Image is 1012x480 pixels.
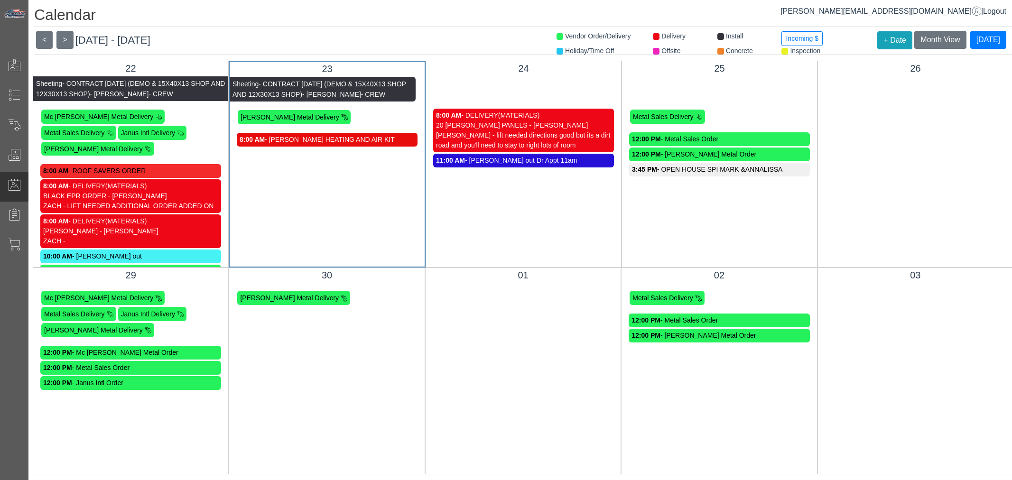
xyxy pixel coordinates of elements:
div: 26 [825,61,1006,75]
strong: 8:00 AM [240,136,265,143]
div: - OPEN HOUSE SPI MARK &ANNALISSA [632,165,807,175]
div: 24 [433,61,614,75]
button: Incoming $ [781,31,822,46]
div: 02 [629,268,809,282]
span: Metal Sales Delivery [633,113,694,120]
div: [PERSON_NAME] - [PERSON_NAME] [43,226,218,236]
span: - CONTRACT [DATE] (DEMO & 15X40X13 SHOP AND 12X30X13 SHOP) [36,80,225,98]
span: Month View [920,36,960,44]
span: - CONTRACT [DATE] (DEMO & 15X40X13 SHOP AND 12X30X13 SHOP) [232,80,406,98]
strong: 12:00 PM [43,364,72,371]
span: (MATERIALS) [498,111,540,119]
div: - ROOF SAVERS ORDER [43,166,218,176]
div: ZACH - LIFT NEEDED ADDITIONAL ORDER ADDED ON [43,201,218,211]
div: [PERSON_NAME] - lift needed directions good but its a dirt road and you'll need to stay to right ... [436,130,611,150]
div: - [PERSON_NAME] HEATING AND AIR KIT [240,135,415,145]
strong: 12:00 PM [43,379,72,387]
span: Offsite [661,47,680,55]
div: 01 [433,268,613,282]
div: - Metal Sales Order [43,363,218,373]
strong: 12:00 PM [631,316,660,324]
div: 22 [40,61,221,75]
span: - CREW [361,91,385,98]
strong: 12:00 PM [632,135,661,143]
strong: 12:00 PM [632,150,661,158]
span: Delivery [661,32,686,40]
div: 03 [825,268,1006,282]
a: [PERSON_NAME][EMAIL_ADDRESS][DOMAIN_NAME] [780,7,981,15]
button: + Date [877,31,912,49]
span: Logout [983,7,1006,15]
button: < [36,31,53,49]
span: (MATERIALS) [105,182,147,190]
div: 25 [629,61,810,75]
div: 30 [236,268,417,282]
div: | [780,6,1006,17]
span: Sheeting [36,80,62,87]
div: BLACK EPR ORDER - [PERSON_NAME] [43,191,218,201]
div: - Janus Intl Order [43,378,218,388]
div: - Metal Sales Order [632,134,807,144]
span: Holiday/Time Off [565,47,614,55]
span: [PERSON_NAME] Metal Delivery [240,294,339,302]
span: Janus Intl Delivery [121,310,175,318]
span: Sheeting [232,80,259,88]
span: Inspection [790,47,820,55]
span: Mc [PERSON_NAME] Metal Delivery [44,113,153,120]
img: Metals Direct Inc Logo [3,9,27,19]
button: Month View [914,31,966,49]
button: [DATE] [970,31,1006,49]
span: Vendor Order/Delivery [565,32,631,40]
strong: 8:00 AM [43,217,68,225]
div: - Mc [PERSON_NAME] Metal Order [43,348,218,358]
strong: 3:45 PM [632,166,657,173]
span: - [PERSON_NAME] [90,90,149,98]
strong: 12:00 PM [43,349,72,356]
span: [PERSON_NAME] Metal Delivery [241,113,339,121]
div: - [PERSON_NAME] Metal Order [632,149,807,159]
div: ZACH - [43,236,218,246]
strong: 12:00 PM [631,332,660,339]
div: - [PERSON_NAME] out [43,251,218,261]
span: Metal Sales Delivery [44,310,105,318]
span: (MATERIALS) [105,217,147,225]
span: Metal Sales Delivery [632,294,693,302]
div: - DELIVERY [436,111,611,120]
div: 29 [40,268,221,282]
div: - Metal Sales Order [631,315,807,325]
button: > [56,31,73,49]
span: [DATE] - [DATE] [75,34,150,46]
span: Janus Intl Delivery [121,129,175,137]
strong: 8:00 AM [436,111,461,119]
div: 20 [PERSON_NAME] PANELS - [PERSON_NAME] [436,120,611,130]
div: - [PERSON_NAME] out Dr Appt 11am [436,156,611,166]
div: - [PERSON_NAME] Metal Order [631,331,807,341]
span: Concrete [726,47,753,55]
div: 23 [237,62,418,76]
span: Mc [PERSON_NAME] Metal Delivery [44,294,153,302]
span: Metal Sales Delivery [44,129,105,137]
h1: Calendar [34,6,1012,27]
div: - DELIVERY [43,216,218,226]
strong: 8:00 AM [43,182,68,190]
span: [PERSON_NAME] Metal Delivery [44,145,143,152]
span: Install [726,32,743,40]
span: [PERSON_NAME] Metal Delivery [44,326,143,334]
strong: 8:00 AM [43,167,68,175]
strong: 11:00 AM [436,157,465,164]
div: - Mc [PERSON_NAME] Metal Order [43,267,218,277]
div: - DELIVERY [43,181,218,191]
span: - [PERSON_NAME] [302,91,361,98]
strong: 10:00 AM [43,252,72,260]
span: - CREW [149,90,173,98]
